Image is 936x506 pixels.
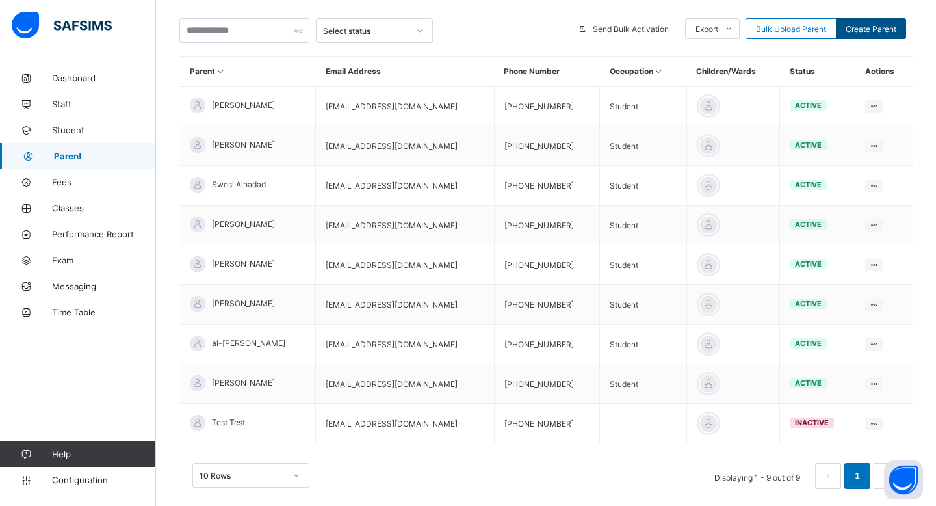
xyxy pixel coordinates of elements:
[494,325,599,364] td: [PHONE_NUMBER]
[52,449,155,459] span: Help
[846,24,896,34] span: Create Parent
[52,255,156,265] span: Exam
[316,166,495,206] td: [EMAIL_ADDRESS][DOMAIN_NAME]
[795,339,822,348] span: active
[600,57,687,87] th: Occupation
[600,206,687,245] td: Student
[52,177,156,187] span: Fees
[316,245,495,285] td: [EMAIL_ADDRESS][DOMAIN_NAME]
[795,140,822,150] span: active
[884,460,923,499] button: Open asap
[215,66,226,76] i: Sort in Ascending Order
[795,260,822,269] span: active
[54,151,156,161] span: Parent
[600,166,687,206] td: Student
[52,475,155,485] span: Configuration
[600,364,687,404] td: Student
[855,57,913,87] th: Actions
[844,463,870,489] li: 1
[600,87,687,126] td: Student
[653,66,664,76] i: Sort in Ascending Order
[795,101,822,110] span: active
[494,126,599,166] td: [PHONE_NUMBER]
[323,26,409,36] div: Select status
[52,125,156,135] span: Student
[52,99,156,109] span: Staff
[212,259,275,269] span: [PERSON_NAME]
[212,299,275,308] span: [PERSON_NAME]
[494,285,599,325] td: [PHONE_NUMBER]
[212,100,275,110] span: [PERSON_NAME]
[600,325,687,364] td: Student
[815,463,841,489] li: 上一页
[52,229,156,239] span: Performance Report
[200,471,285,481] div: 10 Rows
[316,57,495,87] th: Email Address
[316,285,495,325] td: [EMAIL_ADDRESS][DOMAIN_NAME]
[780,57,855,87] th: Status
[494,206,599,245] td: [PHONE_NUMBER]
[494,404,599,444] td: [PHONE_NUMBER]
[316,364,495,404] td: [EMAIL_ADDRESS][DOMAIN_NAME]
[686,57,779,87] th: Children/Wards
[600,245,687,285] td: Student
[600,126,687,166] td: Student
[52,73,156,83] span: Dashboard
[316,206,495,245] td: [EMAIL_ADDRESS][DOMAIN_NAME]
[795,418,829,427] span: inactive
[212,219,275,229] span: [PERSON_NAME]
[212,140,275,150] span: [PERSON_NAME]
[316,126,495,166] td: [EMAIL_ADDRESS][DOMAIN_NAME]
[494,245,599,285] td: [PHONE_NUMBER]
[316,87,495,126] td: [EMAIL_ADDRESS][DOMAIN_NAME]
[52,203,156,213] span: Classes
[874,463,900,489] li: 下一页
[316,404,495,444] td: [EMAIL_ADDRESS][DOMAIN_NAME]
[795,180,822,189] span: active
[494,166,599,206] td: [PHONE_NUMBER]
[593,24,669,34] span: Send Bulk Activation
[52,281,156,291] span: Messaging
[212,338,285,348] span: al-[PERSON_NAME]
[494,364,599,404] td: [PHONE_NUMBER]
[795,299,822,308] span: active
[874,463,900,489] button: next page
[494,57,599,87] th: Phone Number
[180,57,316,87] th: Parent
[600,285,687,325] td: Student
[52,307,156,317] span: Time Table
[695,24,718,34] span: Export
[815,463,841,489] button: prev page
[795,220,822,229] span: active
[494,87,599,126] td: [PHONE_NUMBER]
[212,378,275,388] span: [PERSON_NAME]
[705,463,810,489] li: Displaying 1 - 9 out of 9
[12,12,112,39] img: safsims
[795,379,822,388] span: active
[851,468,863,485] a: 1
[212,418,245,427] span: Test Test
[756,24,826,34] span: Bulk Upload Parent
[316,325,495,364] td: [EMAIL_ADDRESS][DOMAIN_NAME]
[212,180,266,189] span: Swesi Alhadad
